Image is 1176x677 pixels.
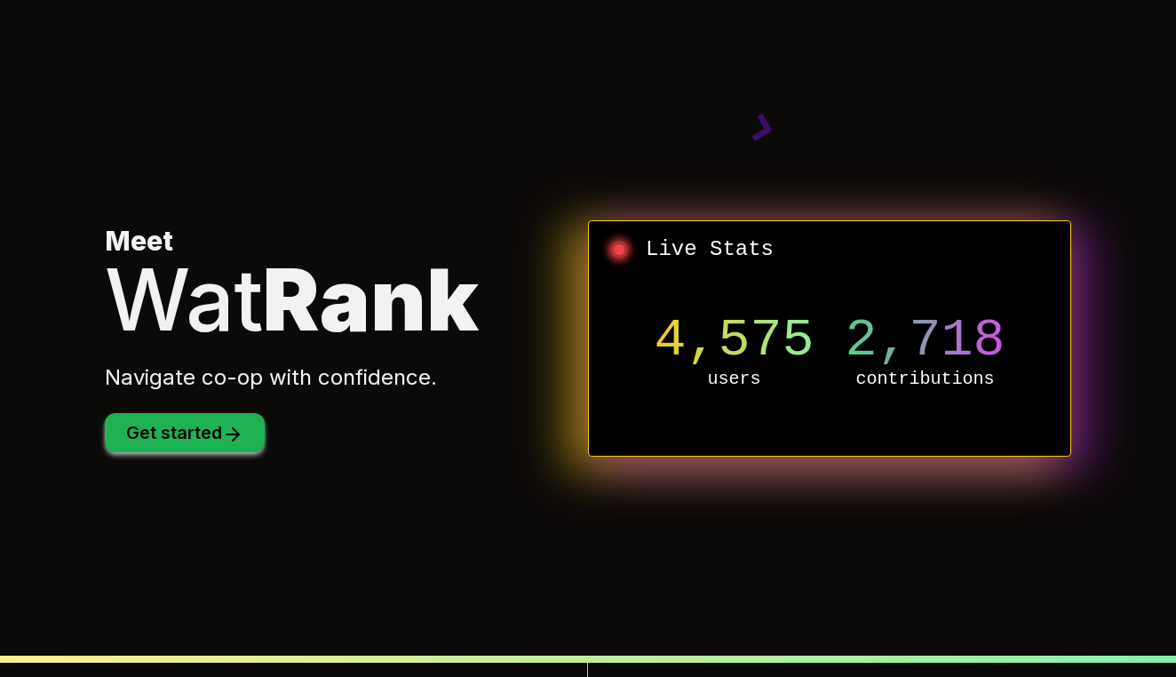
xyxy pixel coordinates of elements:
button: Get started [105,413,265,452]
p: 2,718 [830,314,1021,367]
a: Get started [105,425,265,442]
p: users [639,367,830,392]
p: Navigate co-op with confidence. [105,363,588,392]
h2: Live Stats [603,235,1056,264]
p: contributions [830,367,1021,392]
p: 4,575 [639,314,830,367]
span: Rank [263,248,479,351]
span: Wat [105,248,263,351]
h1: Meet [105,225,588,342]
